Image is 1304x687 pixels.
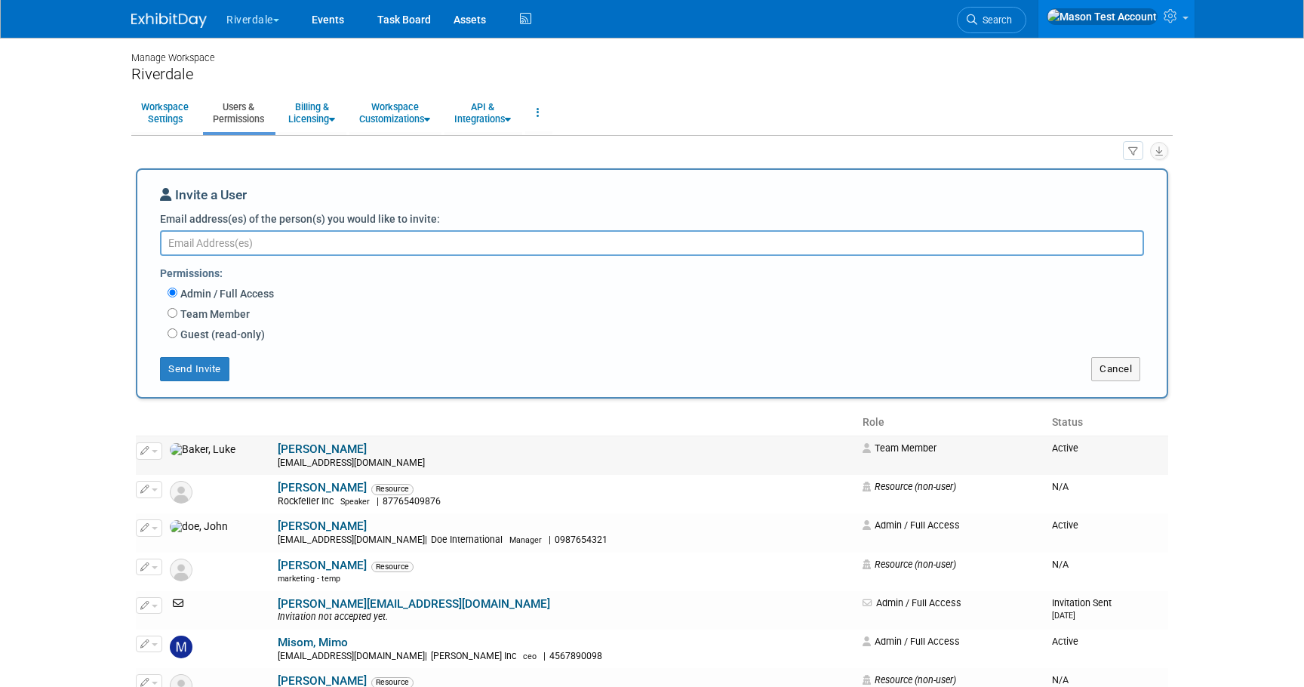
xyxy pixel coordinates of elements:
span: Active [1052,442,1078,454]
span: | [549,535,551,545]
span: Active [1052,519,1078,531]
span: N/A [1052,481,1069,492]
img: Resource [170,559,192,581]
a: Search [957,7,1026,33]
span: Invitation Sent [1052,597,1112,621]
a: [PERSON_NAME] [278,559,367,572]
div: [EMAIL_ADDRESS][DOMAIN_NAME] [278,457,853,470]
div: [EMAIL_ADDRESS][DOMAIN_NAME] [278,651,853,663]
span: | [543,651,546,661]
button: Send Invite [160,357,229,381]
img: Misom, Mimo [170,636,192,658]
th: Role [857,410,1046,436]
span: Rockfeller Inc [278,496,338,507]
span: Doe International [427,535,507,545]
th: Status [1046,410,1168,436]
label: Admin / Full Access [177,286,274,301]
img: ExhibitDay [131,13,207,28]
span: Manager [509,535,542,545]
label: Team Member [177,307,250,322]
label: Guest (read-only) [177,327,265,342]
img: doe, John [170,520,228,534]
a: WorkspaceSettings [131,94,198,131]
div: Permissions: [160,260,1155,285]
span: Resource (non-user) [863,674,956,685]
span: | [425,651,427,661]
span: Search [977,14,1012,26]
img: Mason Test Account [1047,8,1158,25]
div: Manage Workspace [131,38,1173,65]
img: Baker, Luke [170,443,235,457]
span: Resource [371,562,414,572]
span: ceo [523,652,537,661]
span: Admin / Full Access [863,636,960,647]
span: [PERSON_NAME] Inc [427,651,521,661]
a: Users &Permissions [203,94,274,131]
span: | [425,535,427,545]
div: [EMAIL_ADDRESS][DOMAIN_NAME] [278,535,853,547]
div: Riverdale [131,65,1173,84]
small: [DATE] [1052,611,1075,621]
img: Resource [170,481,192,504]
div: Invite a User [160,186,1144,211]
a: [PERSON_NAME][EMAIL_ADDRESS][DOMAIN_NAME] [278,597,550,611]
span: Resource [371,484,414,494]
span: Resource (non-user) [863,559,956,570]
a: [PERSON_NAME] [278,442,367,456]
span: Resource (non-user) [863,481,956,492]
span: Team Member [863,442,936,454]
a: Misom, Mimo [278,636,348,649]
div: Invitation not accepted yet. [278,612,853,624]
span: Admin / Full Access [863,597,961,608]
span: Speaker [340,497,370,507]
span: | [377,496,379,507]
span: 0987654321 [551,535,612,545]
span: N/A [1052,674,1069,685]
span: Active [1052,636,1078,647]
span: 87765409876 [379,496,445,507]
span: Admin / Full Access [863,519,960,531]
a: [PERSON_NAME] [278,519,367,533]
span: N/A [1052,559,1069,570]
a: WorkspaceCustomizations [349,94,440,131]
a: Billing &Licensing [278,94,345,131]
a: [PERSON_NAME] [278,481,367,494]
a: API &Integrations [444,94,521,131]
span: marketing - temp [278,574,340,584]
button: Cancel [1091,357,1140,381]
label: Email address(es) of the person(s) you would like to invite: [160,211,440,226]
span: 4567890098 [546,651,607,661]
